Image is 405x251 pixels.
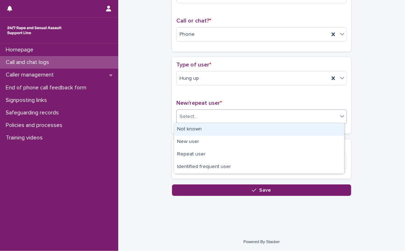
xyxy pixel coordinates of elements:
[3,122,68,129] p: Policies and processes
[3,72,59,78] p: Caller management
[174,123,344,136] div: Not known
[180,113,197,120] div: Select...
[176,62,211,68] span: Type of user
[180,75,199,82] span: Hung up
[180,31,195,38] span: Phone
[243,240,280,244] a: Powered By Stacker
[174,148,344,161] div: Repeat user
[3,84,92,91] p: End of phone call feedback form
[3,109,65,116] p: Safeguarding records
[174,136,344,148] div: New user
[6,23,63,38] img: rhQMoQhaT3yELyF149Cw
[3,59,55,66] p: Call and chat logs
[3,97,53,104] p: Signposting links
[172,184,351,196] button: Save
[3,134,48,141] p: Training videos
[176,18,211,24] span: Call or chat?
[259,188,271,193] span: Save
[174,161,344,173] div: Identified frequent user
[3,46,39,53] p: Homepage
[176,100,222,106] span: New/repeat user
